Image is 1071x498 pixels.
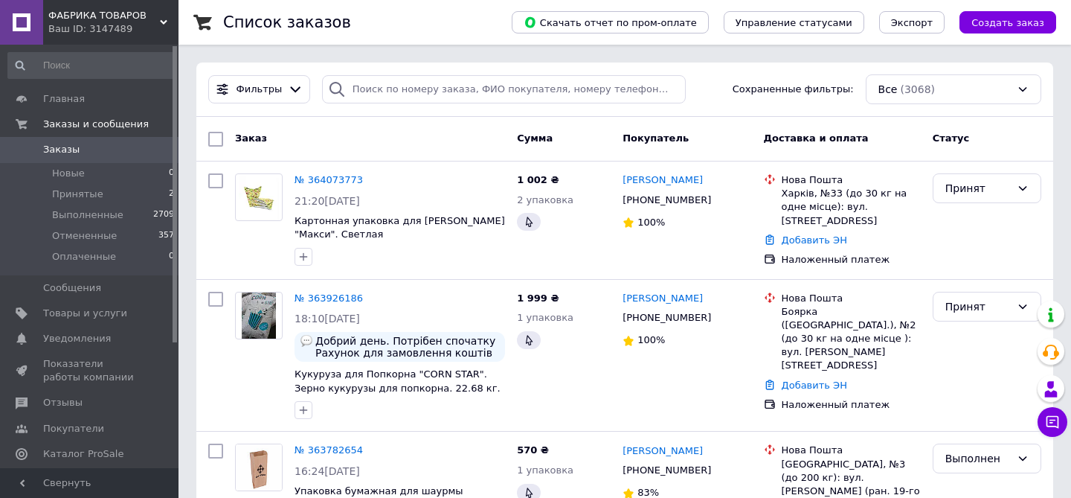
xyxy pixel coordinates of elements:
[782,444,921,457] div: Нова Пошта
[959,11,1056,33] button: Создать заказ
[153,208,174,222] span: 2709
[517,465,573,476] span: 1 упаковка
[1038,407,1067,437] button: Чат с покупателем
[295,195,360,207] span: 21:20[DATE]
[235,444,283,491] a: Фото товару
[295,313,360,325] span: 18:10[DATE]
[524,16,697,29] span: Скачать отчет по пром-оплате
[52,167,85,180] span: Новые
[43,332,111,345] span: Уведомления
[237,83,283,97] span: Фильтры
[517,133,553,144] span: Сумма
[236,444,282,491] img: Фото товару
[637,217,665,228] span: 100%
[295,293,363,304] a: № 363926186
[43,143,80,156] span: Заказы
[900,83,935,95] span: (3068)
[43,447,123,461] span: Каталог ProSale
[623,292,703,306] a: [PERSON_NAME]
[945,16,1056,28] a: Создать заказ
[782,380,847,391] a: Добавить ЭН
[43,422,104,435] span: Покупатели
[322,75,686,104] input: Поиск по номеру заказа, ФИО покупателя, номеру телефона, Email, номеру накладной
[623,173,703,188] a: [PERSON_NAME]
[620,461,714,480] div: [PHONE_NUMBER]
[52,208,123,222] span: Выполненные
[620,191,714,210] div: [PHONE_NUMBER]
[623,133,689,144] span: Покупатель
[517,293,559,304] span: 1 999 ₴
[724,11,864,33] button: Управление статусами
[169,188,174,201] span: 2
[169,250,174,264] span: 0
[782,253,921,266] div: Наложенный платеж
[169,167,174,180] span: 0
[878,82,898,97] span: Все
[295,174,363,185] a: № 364073773
[48,22,178,36] div: Ваш ID: 3147489
[52,229,117,243] span: Отмененные
[736,17,852,28] span: Управление статусами
[43,357,138,384] span: Показатели работы компании
[517,174,559,185] span: 1 002 ₴
[782,234,847,246] a: Добавить ЭН
[782,292,921,305] div: Нова Пошта
[620,308,714,328] div: [PHONE_NUMBER]
[315,335,499,359] span: Добрий день. Потрібен спочатку Рахунок для замовлення коштів на нашу організацію. Громадська орга...
[782,173,921,187] div: Нова Пошта
[295,465,360,477] span: 16:24[DATE]
[891,17,933,28] span: Экспорт
[7,52,176,79] input: Поиск
[52,250,116,264] span: Оплаченные
[945,450,1011,467] div: Выполнен
[43,118,149,131] span: Заказы и сообщения
[637,487,659,498] span: 83%
[517,194,573,205] span: 2 упаковка
[782,398,921,412] div: Наложенный платеж
[235,133,267,144] span: Заказ
[782,305,921,373] div: Боярка ([GEOGRAPHIC_DATA].), №2 (до 30 кг на одне місце ): вул. [PERSON_NAME][STREET_ADDRESS]
[517,444,549,456] span: 570 ₴
[48,9,160,22] span: ФАБРИКА ТОВАРОВ
[300,335,312,347] img: :speech_balloon:
[933,133,970,144] span: Статус
[43,396,83,409] span: Отзывы
[235,173,283,221] a: Фото товару
[223,13,351,31] h1: Список заказов
[239,174,279,220] img: Фото товару
[295,368,501,407] a: Кукуруза для Попкорна "CORN STAR". Зерно кукурузы для попкорна. 22.68 кг. / упаковка
[971,17,1044,28] span: Создать заказ
[733,83,854,97] span: Сохраненные фильтры:
[295,444,363,456] a: № 363782654
[517,312,573,323] span: 1 упаковка
[764,133,869,144] span: Доставка и оплата
[52,188,103,201] span: Принятые
[43,92,85,106] span: Главная
[637,334,665,345] span: 100%
[945,299,1011,315] div: Принят
[43,281,101,295] span: Сообщения
[43,307,127,320] span: Товары и услуги
[623,444,703,459] a: [PERSON_NAME]
[945,180,1011,197] div: Принят
[879,11,945,33] button: Экспорт
[242,293,277,339] img: Фото товару
[512,11,709,33] button: Скачать отчет по пром-оплате
[158,229,174,243] span: 357
[235,292,283,339] a: Фото товару
[782,187,921,228] div: Харків, №33 (до 30 кг на одне місце): вул. [STREET_ADDRESS]
[295,215,505,240] a: Картонная упаковка для [PERSON_NAME] "Макси". Светлая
